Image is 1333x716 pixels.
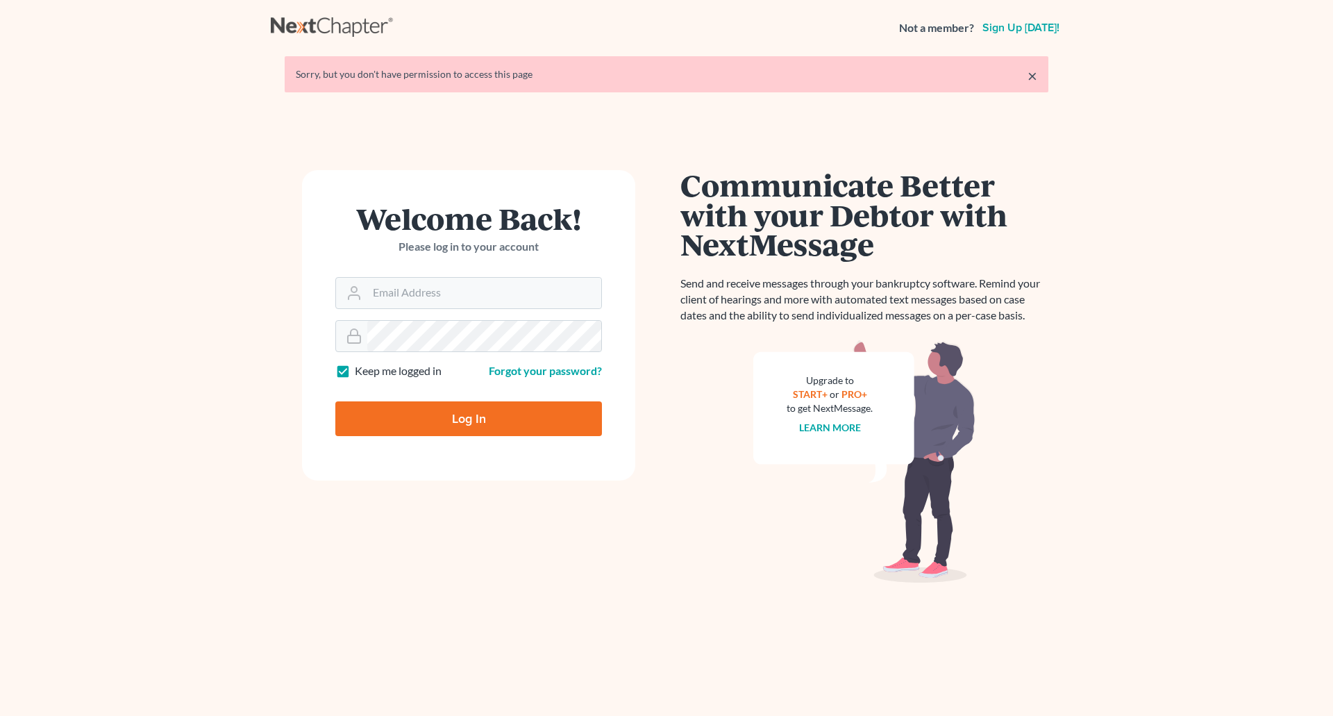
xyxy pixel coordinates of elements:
[787,401,873,415] div: to get NextMessage.
[793,388,828,400] a: START+
[367,278,601,308] input: Email Address
[335,239,602,255] p: Please log in to your account
[799,422,861,433] a: Learn more
[680,276,1048,324] p: Send and receive messages through your bankruptcy software. Remind your client of hearings and mo...
[489,364,602,377] a: Forgot your password?
[899,20,974,36] strong: Not a member?
[787,374,873,388] div: Upgrade to
[830,388,839,400] span: or
[841,388,867,400] a: PRO+
[980,22,1062,33] a: Sign up [DATE]!
[335,203,602,233] h1: Welcome Back!
[355,363,442,379] label: Keep me logged in
[753,340,975,583] img: nextmessage_bg-59042aed3d76b12b5cd301f8e5b87938c9018125f34e5fa2b7a6b67550977c72.svg
[335,401,602,436] input: Log In
[296,67,1037,81] div: Sorry, but you don't have permission to access this page
[1028,67,1037,84] a: ×
[680,170,1048,259] h1: Communicate Better with your Debtor with NextMessage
